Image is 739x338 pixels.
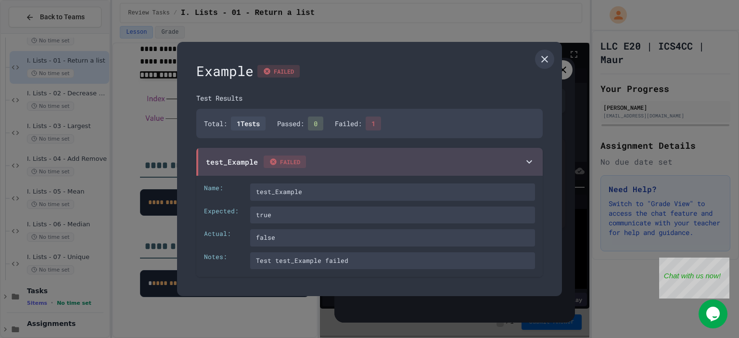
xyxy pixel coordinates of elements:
div: Test Results [196,93,543,103]
div: Test test_Example failed [250,252,535,270]
div: Notes: [204,252,242,270]
iframe: chat widget [699,299,729,328]
span: FAILED [264,156,306,168]
span: 0 [308,117,323,130]
span: 1 Tests [231,117,266,130]
span: 1 [366,117,381,130]
iframe: chat widget [659,258,729,299]
div: Failed: [335,117,381,130]
div: true [250,207,535,224]
div: Expected: [204,207,242,224]
div: test_Example [250,183,535,201]
div: Name: [204,183,242,201]
div: test_Example [206,156,306,168]
div: Actual: [204,229,242,247]
div: Total: [204,117,266,130]
div: Passed: [277,117,323,130]
div: Example [196,61,543,81]
div: FAILED [257,65,300,78]
div: false [250,229,535,247]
